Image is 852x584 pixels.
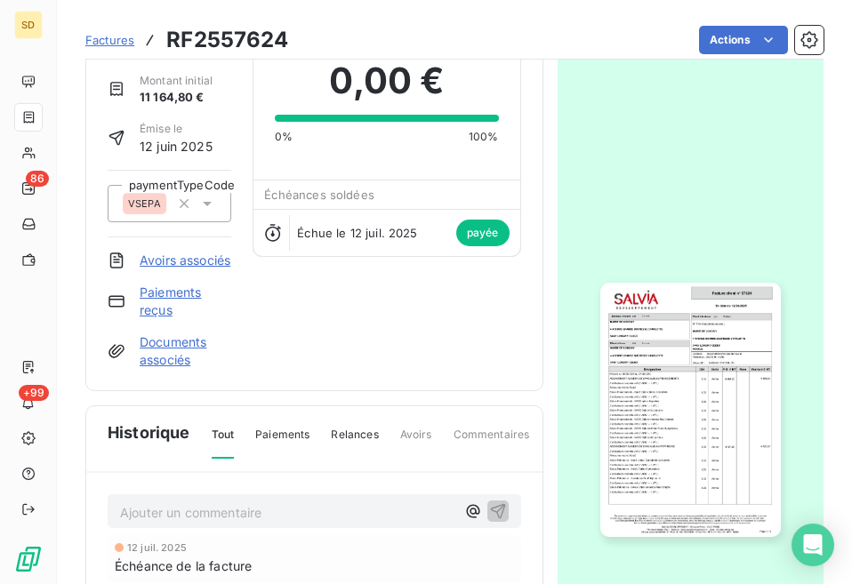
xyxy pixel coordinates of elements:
a: Avoirs associés [140,252,230,269]
span: Échéances soldées [264,188,374,202]
h3: RF2557624 [166,24,288,56]
span: Historique [108,420,190,444]
span: Paiements [255,427,309,457]
span: Échéance de la facture [115,556,252,575]
span: +99 [19,385,49,401]
span: payée [456,220,510,246]
img: Logo LeanPay [14,545,43,573]
span: Factures [85,33,134,47]
div: SD [14,11,43,39]
span: Tout [212,427,235,459]
span: Émise le [140,121,213,137]
a: Factures [85,31,134,49]
button: Actions [699,26,788,54]
a: Paiements reçus [140,284,231,319]
div: Open Intercom Messenger [792,524,834,566]
span: Avoirs [400,427,432,457]
span: 86 [26,171,49,187]
span: 12 juin 2025 [140,137,213,156]
span: Échue le 12 juil. 2025 [297,226,417,240]
span: 0% [275,129,293,145]
span: Relances [331,427,378,457]
span: 0,00 € [329,54,444,108]
span: 11 164,80 € [140,89,213,107]
span: 12 juil. 2025 [127,542,187,553]
span: 100% [469,129,499,145]
span: Commentaires [454,427,530,457]
img: invoice_thumbnail [600,283,781,537]
span: Montant initial [140,73,213,89]
a: Documents associés [140,333,231,369]
span: VSEPA [128,198,161,209]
